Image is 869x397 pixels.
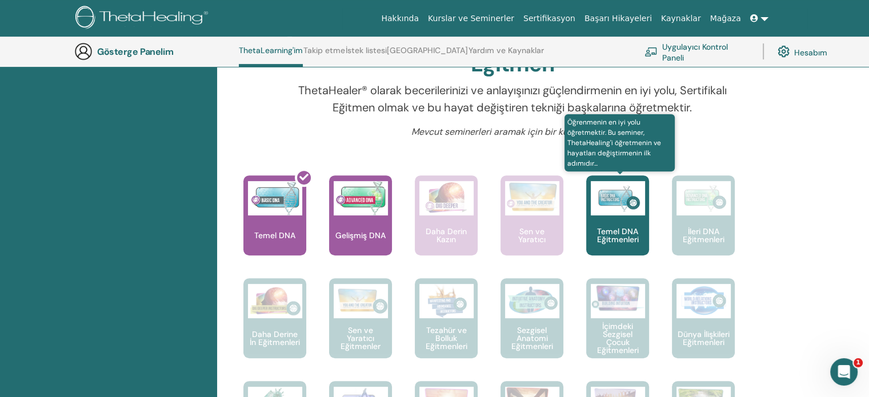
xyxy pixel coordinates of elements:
[341,325,381,351] font: Sen ve Yaratıcı Eğitmenler
[468,45,544,55] font: Yardım ve Kaynaklar
[672,175,735,278] a: İleri DNA Eğitmenleri İleri DNA Eğitmenleri
[426,226,467,244] font: Daha Derin Kazın
[523,14,575,23] font: Sertifikasyon
[335,230,386,240] font: Gelişmiş DNA
[661,14,701,23] font: Kaynaklar
[597,321,639,355] font: İçimdeki Sezgisel Çocuk Eğitmenleri
[329,175,392,278] a: Gelişmiş DNA Gelişmiş DNA
[662,41,728,62] font: Uygulayıcı Kontrol Paneli
[644,39,749,64] a: Uygulayıcı Kontrol Paneli
[75,6,212,31] img: logo.png
[381,14,419,23] font: Hakkında
[303,46,345,64] a: Takip etme
[597,226,639,244] font: Temel DNA Eğitmenleri
[239,45,303,55] font: ThetaLearning'im
[334,284,388,318] img: Sen ve Yaratıcı Eğitmenler
[243,278,306,381] a: Daha Derine İn Eğitmenleri Daha Derine İn Eğitmenleri
[519,8,580,29] a: Sertifikasyon
[794,47,827,57] font: Hesabım
[678,329,730,347] font: Dünya İlişkileri Eğitmenleri
[683,226,724,244] font: İleri DNA Eğitmenleri
[676,181,731,215] img: İleri DNA Eğitmenleri
[248,181,302,215] img: Temel DNA
[710,14,740,23] font: Mağaza
[511,325,553,351] font: Sezgisel Anatomi Eğitmenleri
[387,46,468,64] a: [GEOGRAPHIC_DATA]
[243,175,306,278] a: Temel DNA Temel DNA
[329,278,392,381] a: Sen ve Yaratıcı Eğitmenler Sen ve Yaratıcı Eğitmenler
[248,284,302,318] img: Daha Derine İn Eğitmenleri
[239,46,303,67] a: ThetaLearning'im
[586,278,649,381] a: İçimdeki Sezgisel Çocuk Eğitmenleri İçimdeki Sezgisel Çocuk Eğitmenleri
[74,42,93,61] img: generic-user-icon.jpg
[518,226,546,244] font: Sen ve Yaratıcı
[830,358,858,386] iframe: Intercom canlı sohbet
[500,278,563,381] a: Sezgisel Anatomi Eğitmenleri Sezgisel Anatomi Eğitmenleri
[778,43,790,60] img: cog.svg
[334,181,388,215] img: Gelişmiş DNA
[419,181,474,215] img: Daha Derin Kazın
[387,45,468,55] font: [GEOGRAPHIC_DATA]
[298,83,727,115] font: ThetaHealer® olarak becerilerinizi ve anlayışınızı güçlendirmenin en iyi yolu, Sertifikalı Eğitme...
[97,46,173,58] font: Gösterge Panelim
[586,175,649,278] a: Öğrenmenin en iyi yolu öğretmektir. Bu seminer, ThetaHealing'i öğretmenin ve hayatları değiştirme...
[428,14,514,23] font: Kurslar ve Seminerler
[423,8,519,29] a: Kurslar ve Seminerler
[644,47,658,57] img: chalkboard-teacher.svg
[250,329,300,347] font: Daha Derine İn Eğitmenleri
[591,284,645,312] img: İçimdeki Sezgisel Çocuk Eğitmenleri
[778,39,827,64] a: Hesabım
[656,8,706,29] a: Kaynaklar
[426,325,467,351] font: Tezahür ve Bolluk Eğitmenleri
[505,181,559,212] img: Sen ve Yaratıcı
[567,118,661,168] font: Öğrenmenin en iyi yolu öğretmektir. Bu seminer, ThetaHealing'i öğretmenin ve hayatları değiştirme...
[591,181,645,215] img: Temel DNA Eğitmenleri
[303,45,345,55] font: Takip etme
[346,45,387,55] font: İstek listesi
[468,46,544,64] a: Yardım ve Kaynaklar
[505,284,559,318] img: Sezgisel Anatomi Eğitmenleri
[377,8,423,29] a: Hakkında
[580,8,656,29] a: Başarı Hikayeleri
[584,14,652,23] font: Başarı Hikayeleri
[705,8,745,29] a: Mağaza
[676,284,731,318] img: Dünya İlişkileri Eğitmenleri
[672,278,735,381] a: Dünya İlişkileri Eğitmenleri Dünya İlişkileri Eğitmenleri
[419,284,474,318] img: Tezahür ve Bolluk Eğitmenleri
[415,278,478,381] a: Tezahür ve Bolluk Eğitmenleri Tezahür ve Bolluk Eğitmenleri
[346,46,387,64] a: İstek listesi
[411,126,614,138] font: Mevcut seminerleri aramak için bir kursa tıklayın
[856,359,860,366] font: 1
[500,175,563,278] a: Sen ve Yaratıcı Sen ve Yaratıcı
[415,175,478,278] a: Daha Derin Kazın Daha Derin Kazın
